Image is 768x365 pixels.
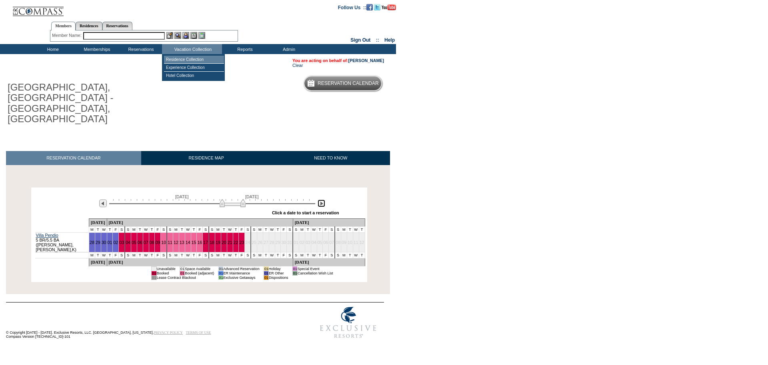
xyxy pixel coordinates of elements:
[338,4,366,10] td: Follow Us ::
[180,271,184,275] td: 01
[108,240,112,245] a: 01
[102,240,106,245] a: 30
[138,240,142,245] a: 06
[210,240,214,245] a: 18
[167,226,173,232] td: S
[245,226,251,232] td: S
[203,226,209,232] td: S
[6,303,286,343] td: © Copyright [DATE] - [DATE]. Exclusive Resorts, LLC. [GEOGRAPHIC_DATA], [US_STATE]. Compass Versi...
[185,226,191,232] td: W
[341,226,347,232] td: M
[353,226,359,232] td: W
[143,226,149,232] td: W
[6,151,141,165] a: RESERVATION CALENDAR
[239,240,244,245] a: 23
[180,266,184,271] td: 01
[107,226,113,232] td: T
[297,271,333,275] td: Cancellation Wish List
[173,252,179,258] td: M
[353,232,359,252] td: 11
[293,258,365,266] td: [DATE]
[141,151,272,165] a: RESIDENCE MAP
[329,232,335,252] td: 07
[312,302,384,343] img: Exclusive Resorts
[150,240,154,245] a: 08
[311,252,317,258] td: W
[329,226,335,232] td: S
[317,252,323,258] td: T
[95,226,101,232] td: T
[218,271,223,275] td: 01
[89,226,95,232] td: M
[287,252,293,258] td: S
[292,63,303,68] a: Clear
[305,252,311,258] td: T
[223,275,260,280] td: Exclusive Getaways
[257,232,263,252] td: 26
[305,226,311,232] td: T
[149,252,155,258] td: T
[293,232,299,252] td: 01
[227,226,233,232] td: W
[266,44,310,54] td: Admin
[155,240,160,245] a: 09
[323,232,329,252] td: 06
[263,252,269,258] td: T
[269,271,288,275] td: ER Other
[374,4,380,10] img: Follow us on Twitter
[131,226,137,232] td: M
[125,226,131,232] td: S
[292,58,384,63] span: You are acting on behalf of:
[222,240,226,245] a: 20
[323,226,329,232] td: F
[203,252,209,258] td: S
[89,258,107,266] td: [DATE]
[186,240,190,245] a: 14
[348,58,384,63] a: [PERSON_NAME]
[239,226,245,232] td: F
[102,22,132,30] a: Reservations
[197,252,203,258] td: F
[347,232,353,252] td: 10
[382,4,396,10] img: Subscribe to our YouTube Channel
[251,252,257,258] td: S
[264,275,268,280] td: 01
[292,271,297,275] td: 01
[287,226,293,232] td: S
[180,240,184,245] a: 13
[191,226,197,232] td: T
[221,226,227,232] td: T
[144,240,148,245] a: 07
[164,72,224,79] td: Hotel Collection
[107,252,113,258] td: T
[218,266,223,271] td: 01
[95,252,101,258] td: T
[182,32,189,39] img: Impersonate
[215,252,221,258] td: M
[223,266,260,271] td: Advanced Reservation
[51,22,76,30] a: Members
[155,252,161,258] td: F
[218,275,223,280] td: 01
[161,240,166,245] a: 10
[185,252,191,258] td: W
[257,252,263,258] td: M
[107,258,293,266] td: [DATE]
[192,240,196,245] a: 15
[233,226,239,232] td: T
[162,44,222,54] td: Vacation Collection
[35,232,89,252] td: 5 BR/5.5 BA ([PERSON_NAME],[PERSON_NAME],K)
[269,252,275,258] td: W
[166,32,173,39] img: b_edit.gif
[174,240,178,245] a: 12
[299,226,305,232] td: M
[149,226,155,232] td: T
[186,331,211,335] a: TERMS OF USE
[275,232,281,252] td: 29
[209,226,215,232] td: S
[263,226,269,232] td: T
[384,37,395,43] a: Help
[311,232,317,252] td: 04
[297,266,333,271] td: Special Event
[271,151,390,165] a: NEED TO KNOW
